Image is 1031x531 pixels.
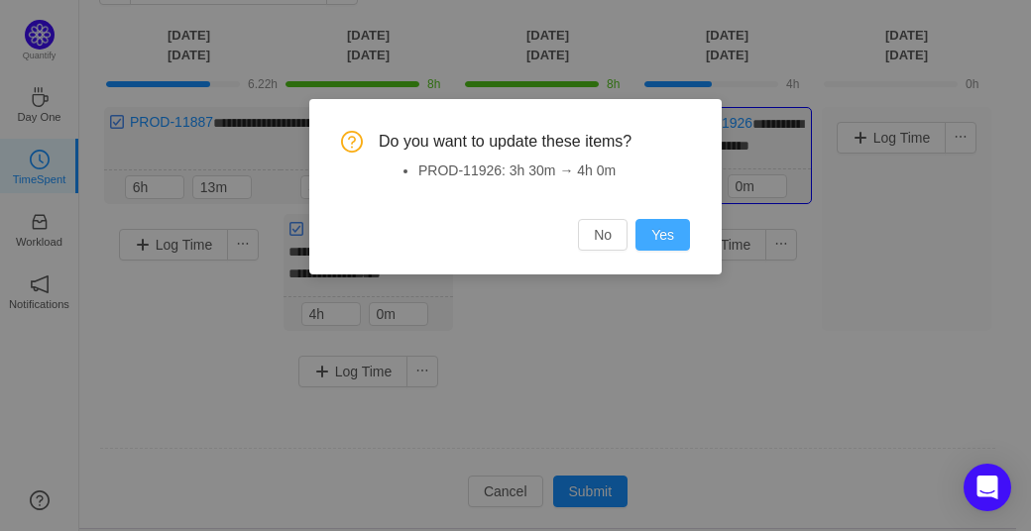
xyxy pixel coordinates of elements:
li: PROD-11926: 3h 30m → 4h 0m [418,160,690,181]
button: Yes [635,219,690,251]
span: Do you want to update these items? [379,131,690,153]
button: No [578,219,628,251]
div: Open Intercom Messenger [964,464,1011,511]
i: icon: question-circle [341,131,363,153]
